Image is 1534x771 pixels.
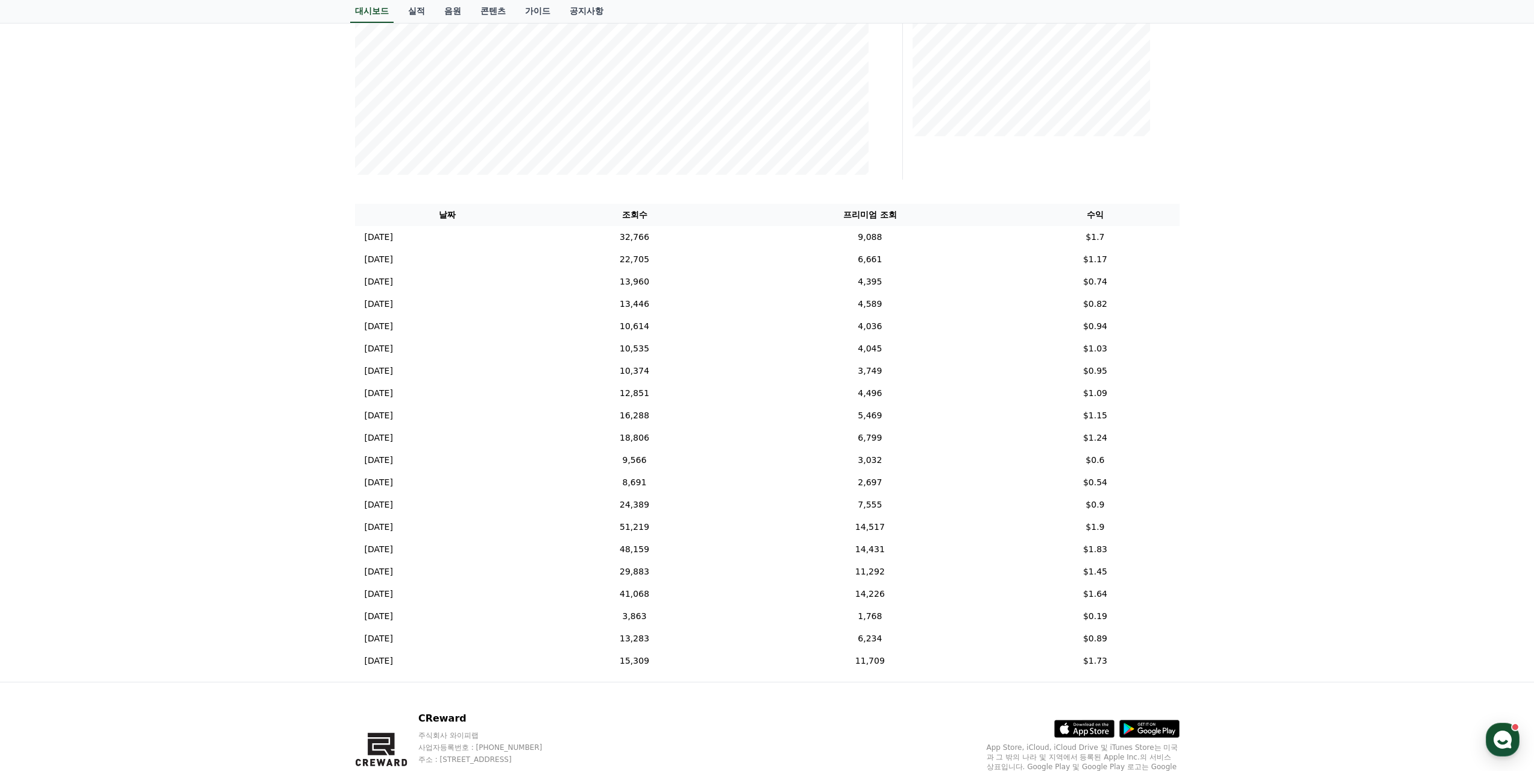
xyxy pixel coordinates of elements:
p: [DATE] [365,565,393,578]
td: 10,374 [540,360,729,382]
td: 14,517 [729,516,1011,538]
td: 11,709 [729,650,1011,672]
p: [DATE] [365,543,393,556]
th: 수익 [1011,204,1179,226]
td: $1.83 [1011,538,1179,561]
td: $0.95 [1011,360,1179,382]
p: [DATE] [365,298,393,310]
p: [DATE] [365,231,393,244]
td: $0.82 [1011,293,1179,315]
td: $1.24 [1011,427,1179,449]
td: $1.7 [1011,226,1179,248]
td: 24,389 [540,494,729,516]
p: [DATE] [365,499,393,511]
td: 9,566 [540,449,729,471]
td: 48,159 [540,538,729,561]
td: $0.74 [1011,271,1179,293]
td: $0.6 [1011,449,1179,471]
th: 조회수 [540,204,729,226]
p: 사업자등록번호 : [PHONE_NUMBER] [418,743,565,752]
td: 4,045 [729,338,1011,360]
p: CReward [418,711,565,726]
p: 주식회사 와이피랩 [418,731,565,740]
p: [DATE] [365,655,393,667]
p: [DATE] [365,454,393,467]
td: $1.09 [1011,382,1179,404]
p: [DATE] [365,432,393,444]
a: 홈 [4,382,80,412]
td: 16,288 [540,404,729,427]
td: 10,614 [540,315,729,338]
p: [DATE] [365,320,393,333]
a: 설정 [156,382,231,412]
td: 6,661 [729,248,1011,271]
td: 9,088 [729,226,1011,248]
td: 4,395 [729,271,1011,293]
th: 프리미엄 조회 [729,204,1011,226]
span: 대화 [110,401,125,411]
td: 41,068 [540,583,729,605]
p: [DATE] [365,632,393,645]
p: [DATE] [365,409,393,422]
td: 22,705 [540,248,729,271]
td: $0.54 [1011,471,1179,494]
p: [DATE] [365,588,393,600]
td: 13,283 [540,628,729,650]
td: $0.19 [1011,605,1179,628]
td: $1.17 [1011,248,1179,271]
td: 6,234 [729,628,1011,650]
p: 주소 : [STREET_ADDRESS] [418,755,565,764]
td: 7,555 [729,494,1011,516]
td: 18,806 [540,427,729,449]
td: 4,496 [729,382,1011,404]
td: 5,469 [729,404,1011,427]
td: 6,799 [729,427,1011,449]
p: [DATE] [365,365,393,377]
p: [DATE] [365,275,393,288]
td: 8,691 [540,471,729,494]
td: 4,589 [729,293,1011,315]
td: 10,535 [540,338,729,360]
td: 51,219 [540,516,729,538]
td: $0.9 [1011,494,1179,516]
td: 12,851 [540,382,729,404]
td: 15,309 [540,650,729,672]
td: 3,749 [729,360,1011,382]
td: 1,768 [729,605,1011,628]
td: 14,431 [729,538,1011,561]
td: $1.45 [1011,561,1179,583]
p: [DATE] [365,387,393,400]
td: 4,036 [729,315,1011,338]
p: [DATE] [365,253,393,266]
td: $0.94 [1011,315,1179,338]
a: 대화 [80,382,156,412]
td: $1.64 [1011,583,1179,605]
td: $1.9 [1011,516,1179,538]
p: [DATE] [365,342,393,355]
td: 2,697 [729,471,1011,494]
p: [DATE] [365,610,393,623]
td: $0.89 [1011,628,1179,650]
td: 3,863 [540,605,729,628]
td: 3,032 [729,449,1011,471]
td: 32,766 [540,226,729,248]
td: 13,446 [540,293,729,315]
td: $1.73 [1011,650,1179,672]
span: 설정 [186,400,201,410]
td: 14,226 [729,583,1011,605]
td: 13,960 [540,271,729,293]
td: $1.15 [1011,404,1179,427]
p: [DATE] [365,476,393,489]
th: 날짜 [355,204,540,226]
span: 홈 [38,400,45,410]
td: 11,292 [729,561,1011,583]
p: [DATE] [365,521,393,533]
td: 29,883 [540,561,729,583]
td: $1.03 [1011,338,1179,360]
